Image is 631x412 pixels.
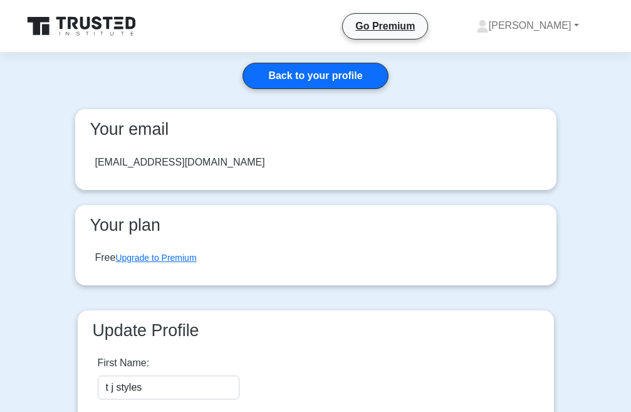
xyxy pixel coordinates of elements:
h3: Your email [85,119,546,139]
label: First Name: [98,356,150,371]
div: [EMAIL_ADDRESS][DOMAIN_NAME] [95,155,265,170]
a: Go Premium [348,18,422,34]
h3: Update Profile [88,320,544,341]
a: Upgrade to Premium [115,253,196,263]
div: Free [95,250,197,265]
a: [PERSON_NAME] [446,13,609,38]
a: Back to your profile [242,63,388,89]
h3: Your plan [85,215,546,235]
